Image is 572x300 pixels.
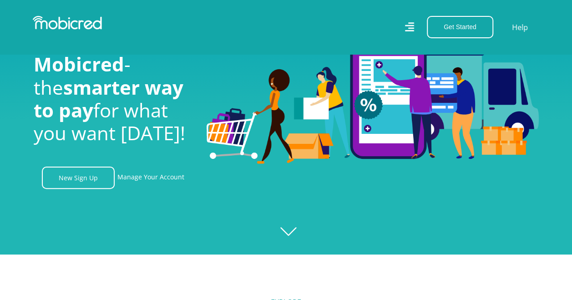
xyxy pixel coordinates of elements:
img: Welcome to Mobicred [207,20,539,164]
h1: - the for what you want [DATE]! [34,53,193,145]
span: smarter way to pay [34,74,183,123]
a: New Sign Up [42,167,115,189]
span: Mobicred [34,51,124,77]
button: Get Started [427,16,493,38]
img: Mobicred [33,16,102,30]
a: Manage Your Account [117,167,184,189]
a: Help [511,21,528,33]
